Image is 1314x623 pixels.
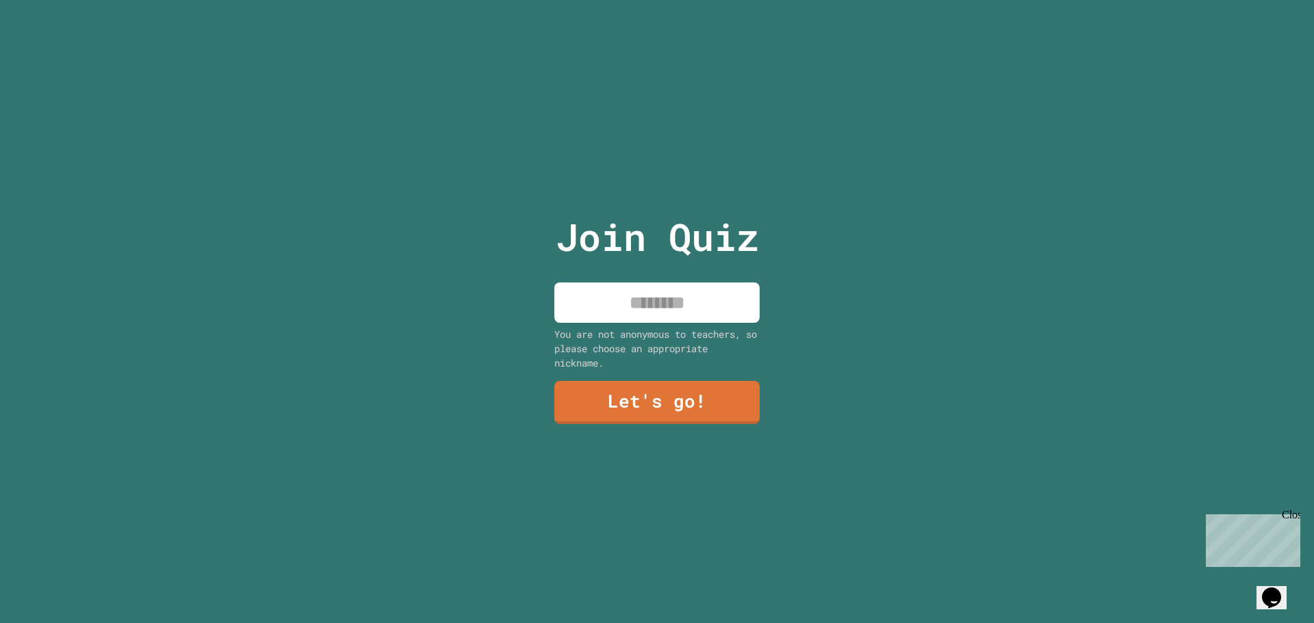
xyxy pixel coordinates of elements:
[554,381,760,424] a: Let's go!
[1200,509,1300,567] iframe: chat widget
[5,5,94,87] div: Chat with us now!Close
[554,327,760,370] div: You are not anonymous to teachers, so please choose an appropriate nickname.
[556,209,759,265] p: Join Quiz
[1257,568,1300,609] iframe: chat widget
